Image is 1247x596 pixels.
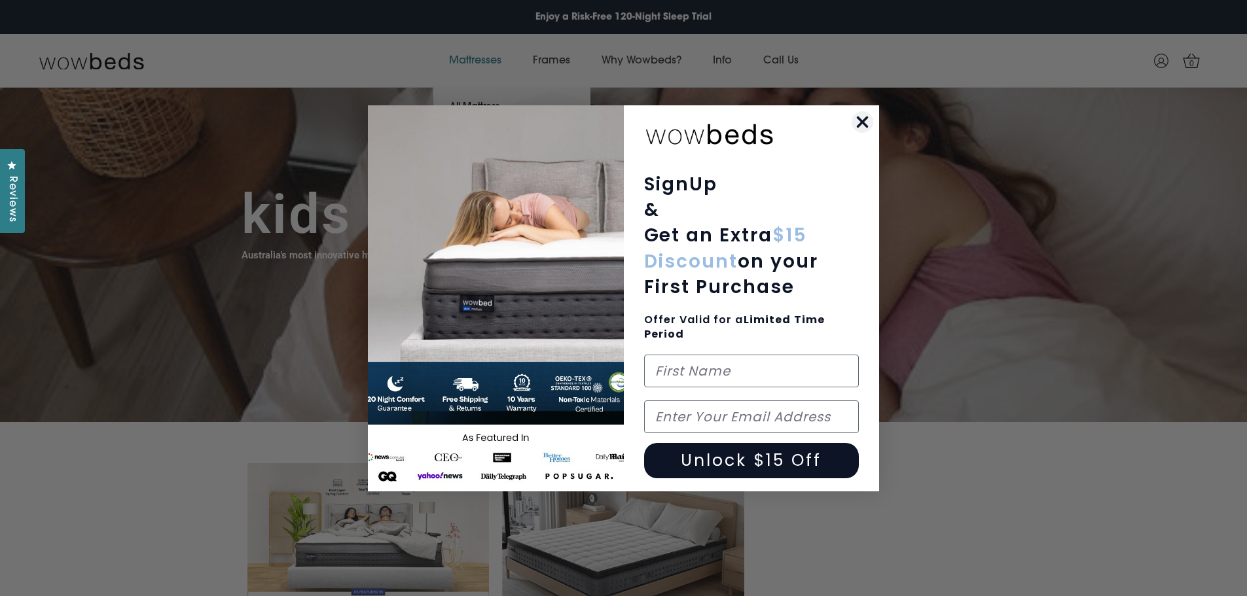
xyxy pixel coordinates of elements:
span: & [644,197,660,222]
span: Get an Extra on your First Purchase [644,222,818,299]
button: Unlock $15 Off [644,443,859,478]
span: $15 Discount [644,222,807,273]
span: Offer Valid for a [644,312,825,342]
input: Enter Your Email Address [644,400,859,433]
span: Limited Time Period [644,312,825,342]
input: First Name [644,355,859,387]
img: wowbeds-logo-2 [644,114,775,152]
img: 654b37c0-041b-4dc1-9035-2cedd1fa2a67.jpeg [368,105,624,491]
span: Reviews [3,176,20,222]
span: SignUp [644,171,718,197]
button: Close dialog [851,111,874,133]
